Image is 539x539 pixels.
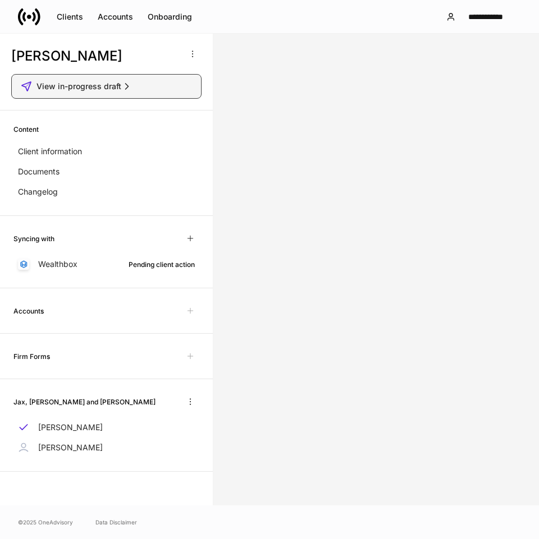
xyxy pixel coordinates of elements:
h3: [PERSON_NAME] [11,47,179,65]
div: Clients [57,11,83,22]
a: Data Disclaimer [95,518,137,527]
div: Accounts [98,11,133,22]
p: Client information [18,146,82,157]
h6: Accounts [13,306,44,316]
div: Onboarding [148,11,192,22]
a: Client information [13,141,199,162]
p: [PERSON_NAME] [38,422,103,433]
span: © 2025 OneAdvisory [18,518,73,527]
div: Pending client action [129,259,195,270]
span: View in-progress draft [36,81,121,92]
button: Onboarding [140,8,199,26]
a: [PERSON_NAME] [13,417,199,437]
a: Documents [13,162,199,182]
button: Clients [49,8,90,26]
p: [PERSON_NAME] [38,442,103,453]
h6: Content [13,124,39,135]
a: WealthboxPending client action [13,254,199,274]
h6: Syncing with [13,233,54,244]
p: Changelog [18,186,58,197]
button: View in-progress draft [11,74,202,99]
a: Changelog [13,182,199,202]
button: Accounts [90,8,140,26]
h6: Jax, [PERSON_NAME] and [PERSON_NAME] [13,397,156,407]
span: Unavailable with outstanding requests for information [181,302,199,320]
p: Documents [18,166,60,177]
p: Wealthbox [38,259,77,270]
span: Unavailable with outstanding requests for information [181,347,199,365]
a: [PERSON_NAME] [13,437,199,458]
h6: Firm Forms [13,351,50,362]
